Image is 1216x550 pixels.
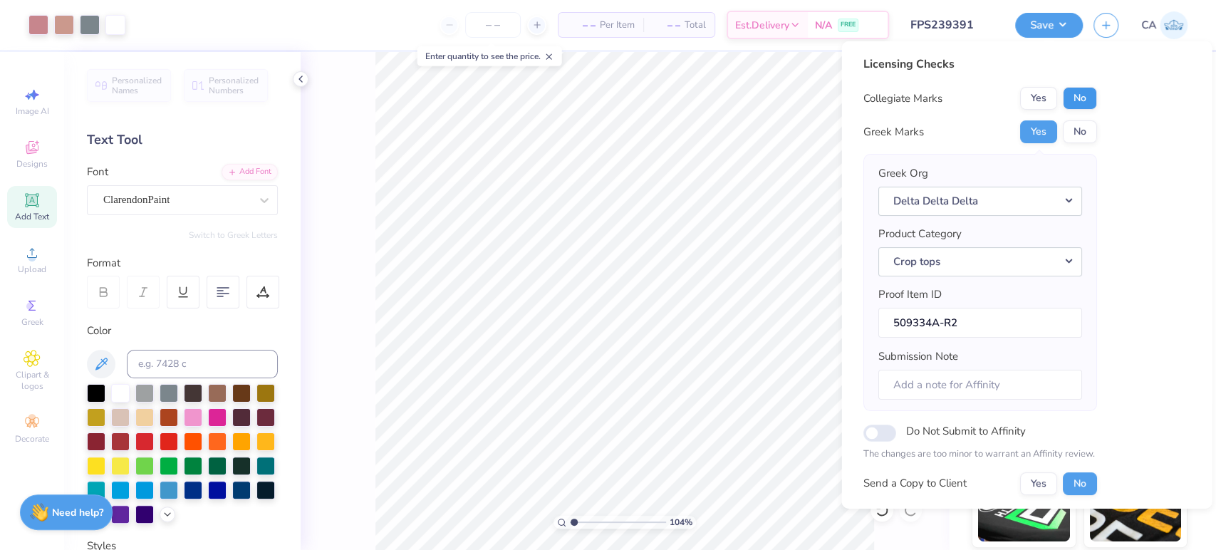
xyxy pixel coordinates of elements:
label: Do Not Submit to Affinity [905,422,1025,440]
span: Greek [21,316,43,328]
button: Yes [1019,472,1056,494]
span: Image AI [16,105,49,117]
input: – – [465,12,521,38]
img: Chollene Anne Aranda [1160,11,1188,39]
label: Product Category [878,226,961,242]
div: Licensing Checks [863,56,1096,73]
span: Per Item [600,18,635,33]
button: Yes [1019,120,1056,143]
button: Save [1015,13,1083,38]
strong: Need help? [52,506,103,519]
input: Add a note for Affinity [878,369,1081,400]
div: Greek Marks [863,124,923,140]
div: Add Font [222,164,278,180]
span: N/A [815,18,832,33]
span: Decorate [15,433,49,445]
label: Greek Org [878,165,927,182]
span: Est. Delivery [735,18,789,33]
span: Designs [16,158,48,170]
a: CA [1141,11,1188,39]
div: Format [87,255,279,271]
div: Collegiate Marks [863,90,942,107]
input: e.g. 7428 c [127,350,278,378]
span: Personalized Numbers [209,76,259,95]
button: No [1062,87,1096,110]
span: Total [685,18,706,33]
button: Yes [1019,87,1056,110]
p: The changes are too minor to warrant an Affinity review. [863,447,1096,462]
span: CA [1141,17,1156,33]
label: Submission Note [878,348,957,365]
span: Add Text [15,211,49,222]
div: Send a Copy to Client [863,475,966,492]
span: Clipart & logos [7,369,57,392]
div: Color [87,323,278,339]
div: Text Tool [87,130,278,150]
button: No [1062,120,1096,143]
button: Delta Delta Delta [878,186,1081,215]
label: Proof Item ID [878,286,941,303]
span: – – [652,18,680,33]
span: – – [567,18,596,33]
input: Untitled Design [900,11,1004,39]
button: Switch to Greek Letters [189,229,278,241]
span: 104 % [670,516,692,529]
span: FREE [841,20,856,30]
span: Personalized Names [112,76,162,95]
button: Crop tops [878,247,1081,276]
div: Enter quantity to see the price. [417,46,562,66]
button: No [1062,472,1096,494]
label: Font [87,164,108,180]
span: Upload [18,264,46,275]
